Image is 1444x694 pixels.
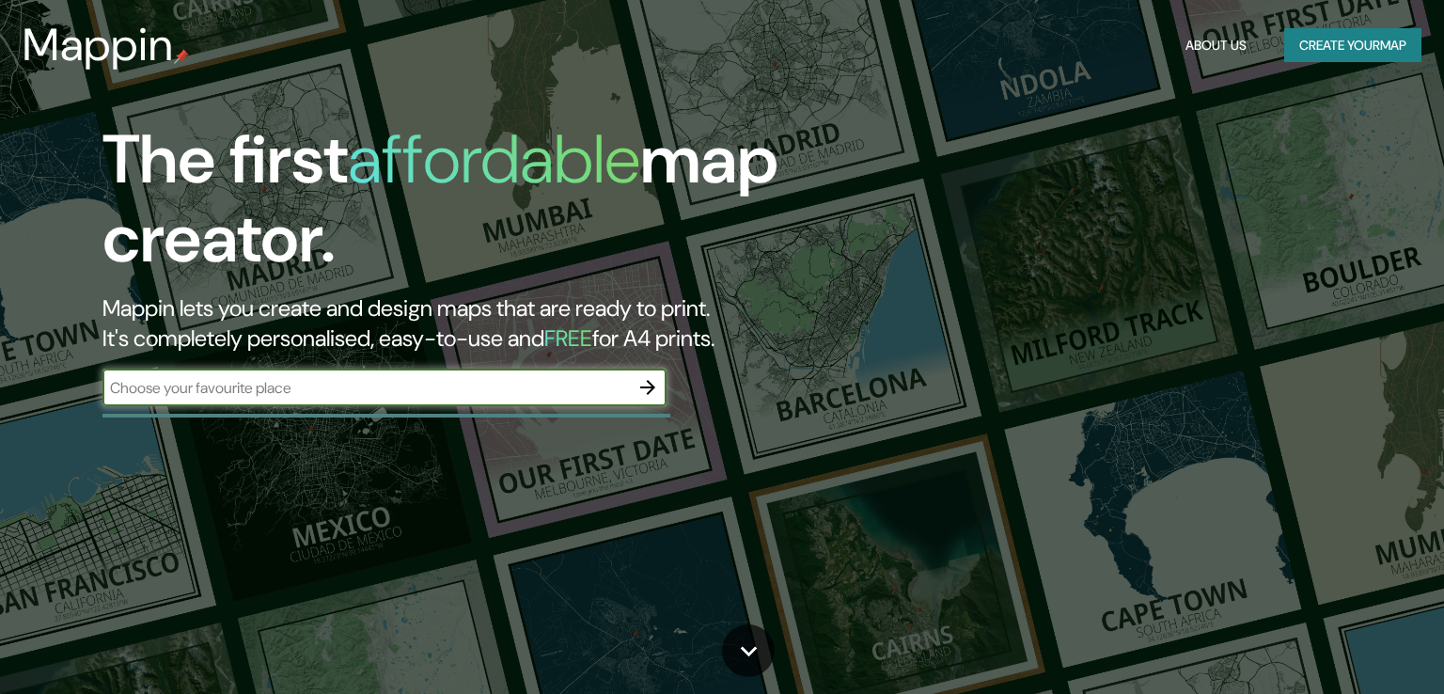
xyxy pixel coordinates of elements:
input: Choose your favourite place [102,377,629,399]
h5: FREE [544,323,592,353]
img: mappin-pin [174,49,189,64]
h2: Mappin lets you create and design maps that are ready to print. It's completely personalised, eas... [102,293,824,354]
button: About Us [1178,28,1254,63]
h1: affordable [348,116,640,203]
button: Create yourmap [1284,28,1421,63]
h3: Mappin [23,19,174,71]
h1: The first map creator. [102,120,824,293]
